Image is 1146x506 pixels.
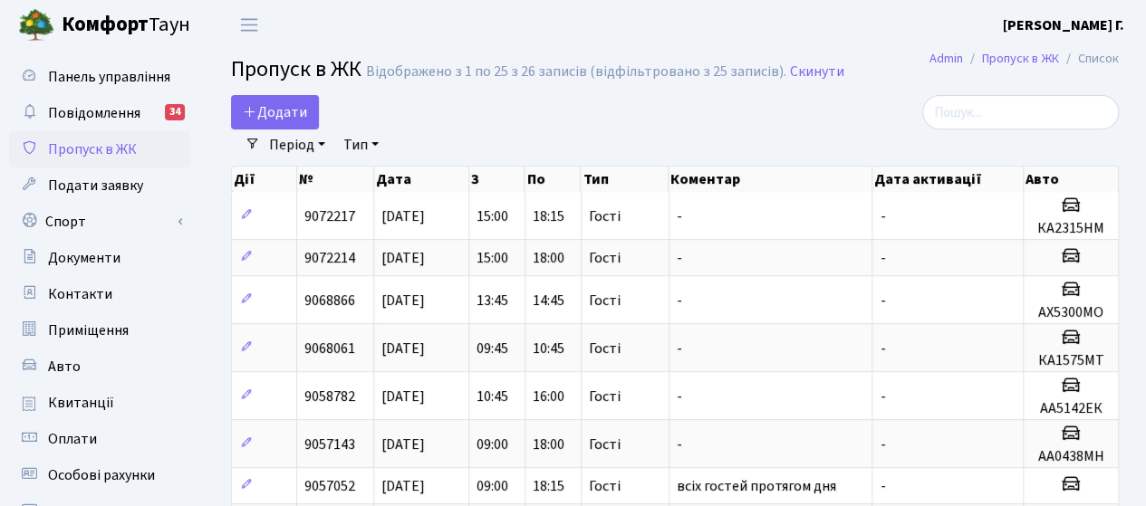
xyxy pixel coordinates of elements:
span: Оплати [48,429,97,449]
h5: КА2315НМ [1031,220,1111,237]
span: 09:00 [477,434,508,454]
span: [DATE] [381,339,425,358]
span: Гості [589,479,621,493]
span: Гості [589,209,621,224]
span: 9068866 [304,291,355,310]
a: Оплати [9,421,190,457]
a: Додати [231,95,319,129]
span: 10:45 [533,339,564,358]
span: Панель управління [48,67,170,87]
th: № [297,167,374,192]
span: Гості [589,437,621,452]
span: всіх гостей протягом дня [677,476,836,496]
span: 09:00 [477,476,508,496]
a: Контакти [9,276,190,312]
b: Комфорт [62,10,149,39]
span: 15:00 [477,248,508,268]
span: [DATE] [381,434,425,454]
span: Повідомлення [48,103,140,123]
span: - [880,339,885,358]
span: Пропуск в ЖК [48,139,137,159]
a: [PERSON_NAME] Г. [1003,14,1124,36]
span: [DATE] [381,476,425,496]
span: - [677,387,682,406]
span: Приміщення [48,320,129,340]
h5: АА5142ЕК [1031,400,1111,417]
span: Гості [589,293,621,308]
div: 34 [165,104,185,120]
span: 16:00 [533,387,564,406]
th: Дата [374,167,468,192]
th: Тип [581,167,669,192]
span: - [880,387,885,406]
span: Пропуск в ЖК [231,53,361,85]
h5: АХ5300МО [1031,304,1111,321]
span: 10:45 [477,387,508,406]
span: [DATE] [381,248,425,268]
input: Пошук... [922,95,1119,129]
div: Відображено з 1 по 25 з 26 записів (відфільтровано з 25 записів). [366,63,786,81]
a: Admin [929,49,963,68]
span: 9058782 [304,387,355,406]
a: Панель управління [9,59,190,95]
span: 13:45 [477,291,508,310]
th: Дата активації [872,167,1024,192]
a: Подати заявку [9,167,190,204]
button: Переключити навігацію [226,10,272,40]
img: logo.png [18,7,54,43]
li: Список [1059,49,1119,69]
span: - [880,206,885,226]
span: Додати [243,102,307,122]
th: Коментар [669,167,872,192]
a: Приміщення [9,312,190,348]
span: Таун [62,10,190,41]
a: Тип [336,129,386,160]
span: 9072217 [304,206,355,226]
span: Гості [589,251,621,265]
th: По [525,167,581,192]
span: - [677,248,682,268]
a: Повідомлення34 [9,95,190,131]
nav: breadcrumb [902,40,1146,78]
span: - [880,434,885,454]
span: - [880,476,885,496]
span: [DATE] [381,206,425,226]
th: Авто [1024,167,1119,192]
span: 9057052 [304,476,355,496]
span: 18:15 [533,206,564,226]
span: [DATE] [381,291,425,310]
span: 09:45 [477,339,508,358]
span: Документи [48,248,120,268]
span: Квитанції [48,393,114,413]
a: Авто [9,348,190,385]
span: Гості [589,341,621,356]
span: Авто [48,357,81,377]
span: 15:00 [477,206,508,226]
a: Особові рахунки [9,457,190,493]
span: 9072214 [304,248,355,268]
span: Особові рахунки [48,465,155,485]
span: - [677,434,682,454]
span: Гості [589,389,621,404]
a: Спорт [9,204,190,240]
span: - [677,339,682,358]
h5: АА0438МН [1031,448,1111,465]
span: 18:00 [533,248,564,268]
span: - [677,291,682,310]
a: Квитанції [9,385,190,421]
a: Пропуск в ЖК [9,131,190,167]
th: З [469,167,525,192]
span: 9068061 [304,339,355,358]
th: Дії [232,167,297,192]
a: Документи [9,240,190,276]
span: - [880,291,885,310]
span: Подати заявку [48,176,143,196]
a: Пропуск в ЖК [982,49,1059,68]
span: 14:45 [533,291,564,310]
span: - [677,206,682,226]
span: [DATE] [381,387,425,406]
span: - [880,248,885,268]
h5: КА1575МТ [1031,352,1111,369]
span: 18:00 [533,434,564,454]
b: [PERSON_NAME] Г. [1003,15,1124,35]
